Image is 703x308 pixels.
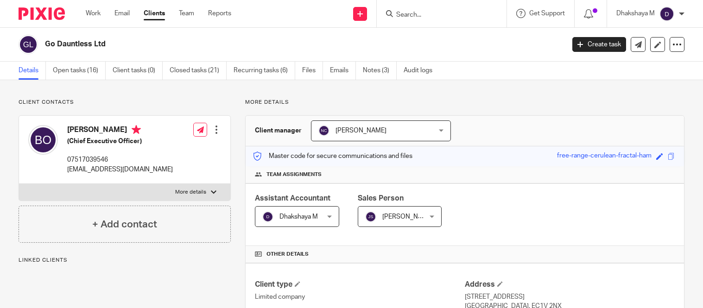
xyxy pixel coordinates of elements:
p: Master code for secure communications and files [253,151,412,161]
span: Get Support [529,10,565,17]
div: free-range-cerulean-fractal-ham [557,151,652,162]
a: Open tasks (16) [53,62,106,80]
a: Team [179,9,194,18]
a: Details [19,62,46,80]
img: svg%3E [19,35,38,54]
img: svg%3E [28,125,58,155]
img: svg%3E [659,6,674,21]
p: Limited company [255,292,465,302]
img: Pixie [19,7,65,20]
span: Other details [266,251,309,258]
h4: + Add contact [92,217,157,232]
img: svg%3E [365,211,376,222]
a: Notes (3) [363,62,397,80]
h3: Client manager [255,126,302,135]
span: Team assignments [266,171,322,178]
h4: Address [465,280,675,289]
p: More details [175,189,206,196]
span: Sales Person [358,195,404,202]
h4: Client type [255,280,465,289]
p: [STREET_ADDRESS] [465,292,675,302]
img: svg%3E [318,125,329,136]
a: Clients [144,9,165,18]
a: Client tasks (0) [113,62,163,80]
a: Recurring tasks (6) [234,62,295,80]
h5: (Chief Executive Officer) [67,137,173,146]
a: Reports [208,9,231,18]
p: 07517039546 [67,155,173,164]
h2: Go Dauntless Ltd [45,39,456,49]
span: Dhakshaya M [279,214,318,220]
p: Client contacts [19,99,231,106]
a: Create task [572,37,626,52]
span: Assistant Accountant [255,195,330,202]
img: svg%3E [262,211,273,222]
input: Search [395,11,479,19]
i: Primary [132,125,141,134]
span: [PERSON_NAME] [382,214,433,220]
a: Closed tasks (21) [170,62,227,80]
h4: [PERSON_NAME] [67,125,173,137]
p: Dhakshaya M [616,9,655,18]
p: More details [245,99,684,106]
a: Work [86,9,101,18]
p: Linked clients [19,257,231,264]
a: Audit logs [404,62,439,80]
a: Email [114,9,130,18]
a: Files [302,62,323,80]
span: [PERSON_NAME] [336,127,386,134]
a: Emails [330,62,356,80]
p: [EMAIL_ADDRESS][DOMAIN_NAME] [67,165,173,174]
